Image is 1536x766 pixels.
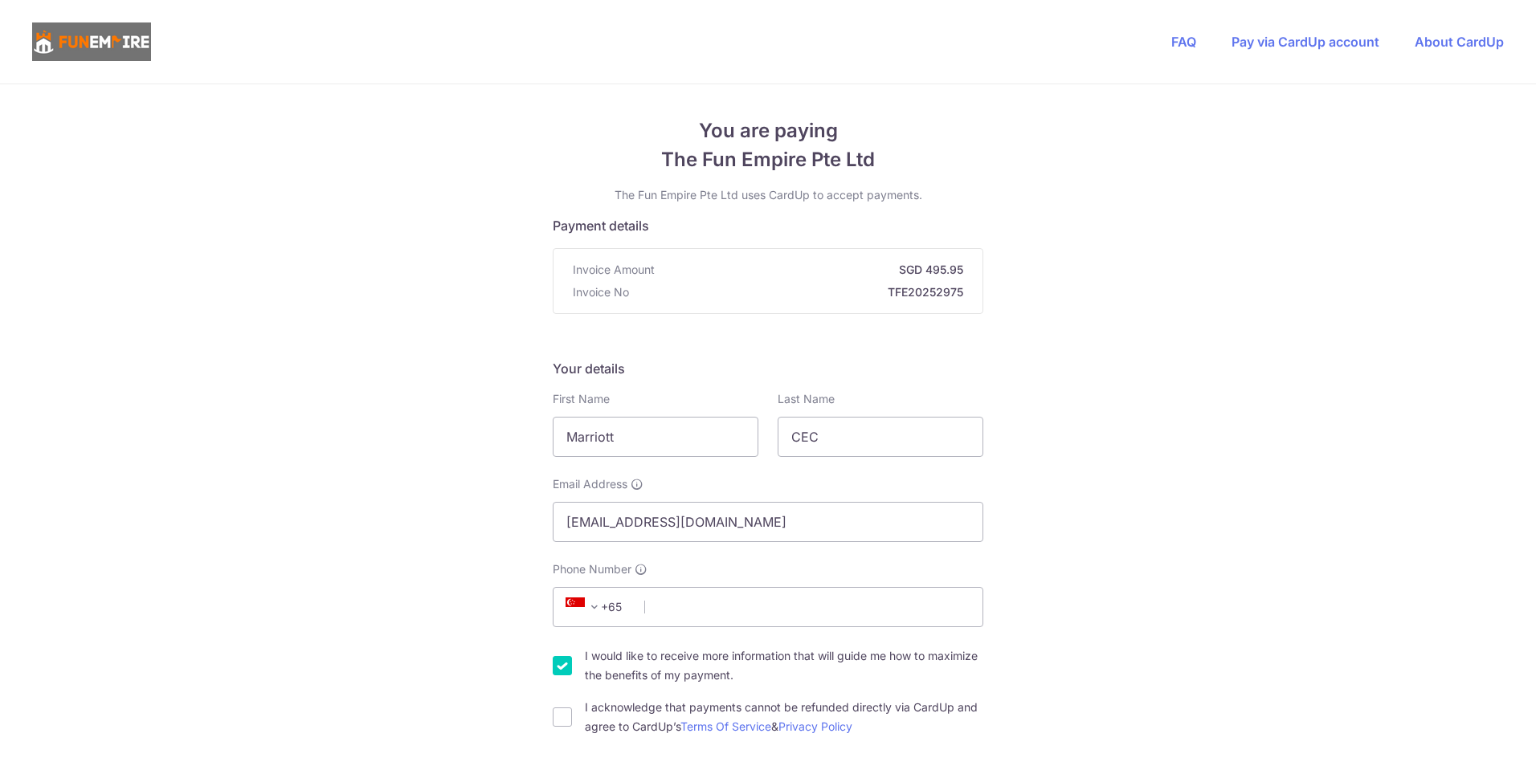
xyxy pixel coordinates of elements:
[1415,34,1504,50] a: About CardUp
[553,476,627,492] span: Email Address
[680,719,771,733] a: Terms Of Service
[635,284,963,300] strong: TFE20252975
[553,502,983,542] input: Email address
[778,417,983,457] input: Last name
[1171,34,1196,50] a: FAQ
[585,646,983,685] label: I would like to receive more information that will guide me how to maximize the benefits of my pa...
[553,391,610,407] label: First Name
[553,417,758,457] input: First name
[553,359,983,378] h5: Your details
[585,698,983,736] label: I acknowledge that payments cannot be refunded directly via CardUp and agree to CardUp’s &
[661,262,963,278] strong: SGD 495.95
[573,262,655,278] span: Invoice Amount
[561,597,633,617] span: +65
[553,187,983,203] p: The Fun Empire Pte Ltd uses CardUp to accept payments.
[566,597,604,617] span: +65
[553,216,983,235] h5: Payment details
[573,284,629,300] span: Invoice No
[778,391,835,407] label: Last Name
[778,719,852,733] a: Privacy Policy
[553,561,631,577] span: Phone Number
[553,145,983,174] span: The Fun Empire Pte Ltd
[553,116,983,145] span: You are paying
[1232,34,1379,50] a: Pay via CardUp account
